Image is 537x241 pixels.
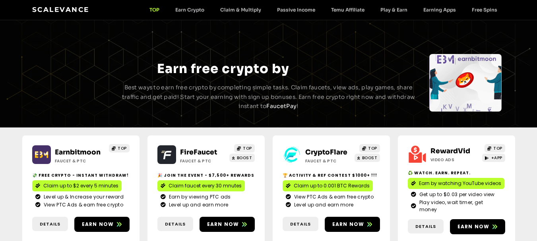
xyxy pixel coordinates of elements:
span: Claim faucet every 30 mnutes [169,182,242,189]
a: Claim up to $2 every 5 minutes [32,180,122,191]
span: Details [290,221,311,228]
span: +APP [491,155,502,161]
a: Earn now [450,219,505,234]
a: TOP [109,144,130,152]
a: TOP [359,144,380,152]
a: BOOST [229,154,255,162]
span: BOOST [362,155,378,161]
a: BOOST [355,154,380,162]
span: Earn now [332,221,364,228]
a: Passive Income [269,7,323,13]
h2: ♻️ Watch. Earn. Repeat. [408,170,505,176]
span: Earn now [82,221,114,228]
a: TOP [142,7,167,13]
span: Earn free crypto by [157,61,289,77]
span: Play video, wait timer, get money [417,199,502,213]
span: TOP [493,145,502,151]
a: Earning Apps [415,7,464,13]
h2: 💸 Free crypto - Instant withdraw! [32,172,130,178]
a: Earnbitmoon [55,148,101,156]
a: FaucetPay [266,102,297,110]
div: Slides [35,54,107,112]
h2: Faucet & PTC [55,158,105,164]
div: Slides [429,54,502,112]
a: Earn by watching YouTube videos [408,178,504,189]
span: Level up and earn more [292,201,354,208]
h2: Video ads [430,157,480,163]
a: Details [408,219,444,234]
a: Play & Earn [372,7,415,13]
span: Details [415,223,436,230]
span: BOOST [237,155,252,161]
span: Earn by viewing PTC ads [167,193,231,201]
a: RewardVid [430,147,470,155]
a: Details [283,217,318,231]
span: Details [165,221,186,228]
span: Details [40,221,60,228]
a: Earn Crypto [167,7,212,13]
span: Earn by watching YouTube videos [419,180,501,187]
span: View PTC Ads & earn free crypto [42,201,123,208]
nav: Menu [142,7,505,13]
span: Earn now [458,223,490,230]
h2: 🎉 Join the event - $7,500+ Rewards [157,172,255,178]
a: Earn now [200,217,255,232]
a: Claim & Multiply [212,7,269,13]
h2: Faucet & PTC [180,158,230,164]
h2: Faucet & PTC [305,158,355,164]
a: Free Spins [464,7,505,13]
h2: 🏆 Activity & ref contest $1000+ !!! [283,172,380,178]
a: Scalevance [32,6,89,13]
a: Details [32,217,68,231]
span: Level up and earn more [167,201,229,208]
span: Claim up to 0.001 BTC Rewards [294,182,370,189]
a: Claim faucet every 30 mnutes [157,180,245,191]
span: Get up to $0.03 per video view [417,191,495,198]
span: TOP [243,145,252,151]
span: Earn now [207,221,239,228]
span: Level up & Increase your reward [42,193,124,201]
a: Earn now [74,217,130,232]
span: View PTC Ads & earn free crypto [292,193,374,201]
a: Claim up to 0.001 BTC Rewards [283,180,373,191]
a: TOP [234,144,255,152]
a: Earn now [325,217,380,232]
p: Best ways to earn free crypto by completing simple tasks. Claim faucets, view ads, play games, sh... [121,83,417,111]
a: +APP [482,154,505,162]
a: CryptoFlare [305,148,347,156]
a: Details [157,217,193,231]
span: Claim up to $2 every 5 minutes [43,182,118,189]
span: TOP [368,145,377,151]
a: Temu Affiliate [323,7,372,13]
a: TOP [485,144,505,152]
a: FireFaucet [180,148,217,156]
span: TOP [118,145,127,151]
